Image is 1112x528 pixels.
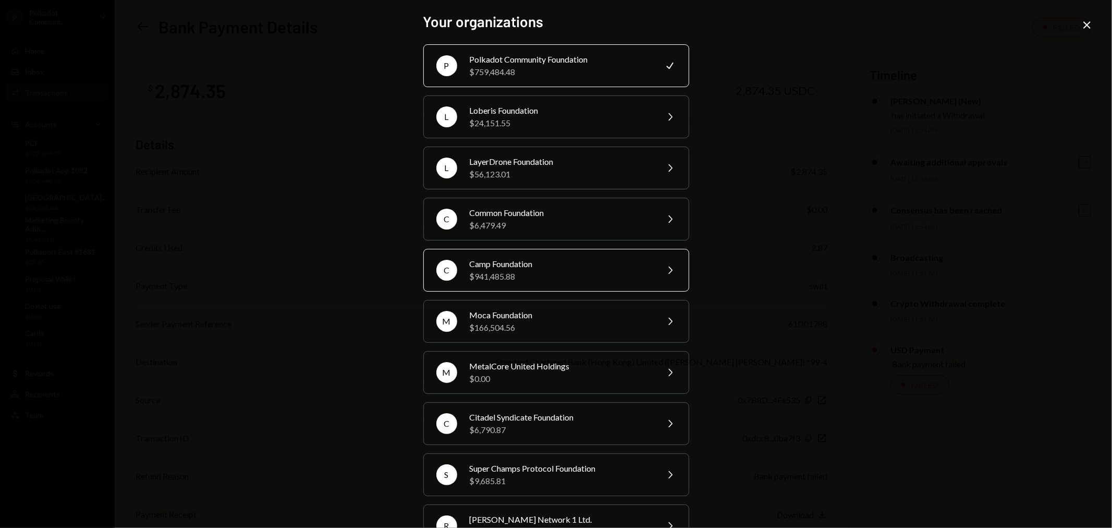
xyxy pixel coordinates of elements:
[470,309,651,321] div: Moca Foundation
[423,95,689,138] button: LLoberis Foundation$24,151.55
[470,513,651,526] div: [PERSON_NAME] Network 1 Ltd.
[470,53,651,66] div: Polkadot Community Foundation
[423,453,689,496] button: SSuper Champs Protocol Foundation$9,685.81
[470,117,651,129] div: $24,151.55
[436,260,457,281] div: C
[423,44,689,87] button: PPolkadot Community Foundation$759,484.48
[470,168,651,181] div: $56,123.01
[423,300,689,343] button: MMoca Foundation$166,504.56
[436,209,457,230] div: C
[436,362,457,383] div: M
[470,66,651,78] div: $759,484.48
[470,360,651,373] div: MetalCore United Holdings
[436,464,457,485] div: S
[436,158,457,178] div: L
[423,147,689,189] button: LLayerDrone Foundation$56,123.01
[423,11,689,32] h2: Your organizations
[470,321,651,334] div: $166,504.56
[470,258,651,270] div: Camp Foundation
[470,373,651,385] div: $0.00
[423,351,689,394] button: MMetalCore United Holdings$0.00
[470,104,651,117] div: Loberis Foundation
[436,413,457,434] div: C
[470,155,651,168] div: LayerDrone Foundation
[436,106,457,127] div: L
[436,55,457,76] div: P
[423,402,689,445] button: CCitadel Syndicate Foundation$6,790.87
[470,270,651,283] div: $941,485.88
[470,411,651,424] div: Citadel Syndicate Foundation
[470,219,651,232] div: $6,479.49
[470,424,651,436] div: $6,790.87
[470,475,651,487] div: $9,685.81
[423,198,689,241] button: CCommon Foundation$6,479.49
[423,249,689,292] button: CCamp Foundation$941,485.88
[470,207,651,219] div: Common Foundation
[436,311,457,332] div: M
[470,462,651,475] div: Super Champs Protocol Foundation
